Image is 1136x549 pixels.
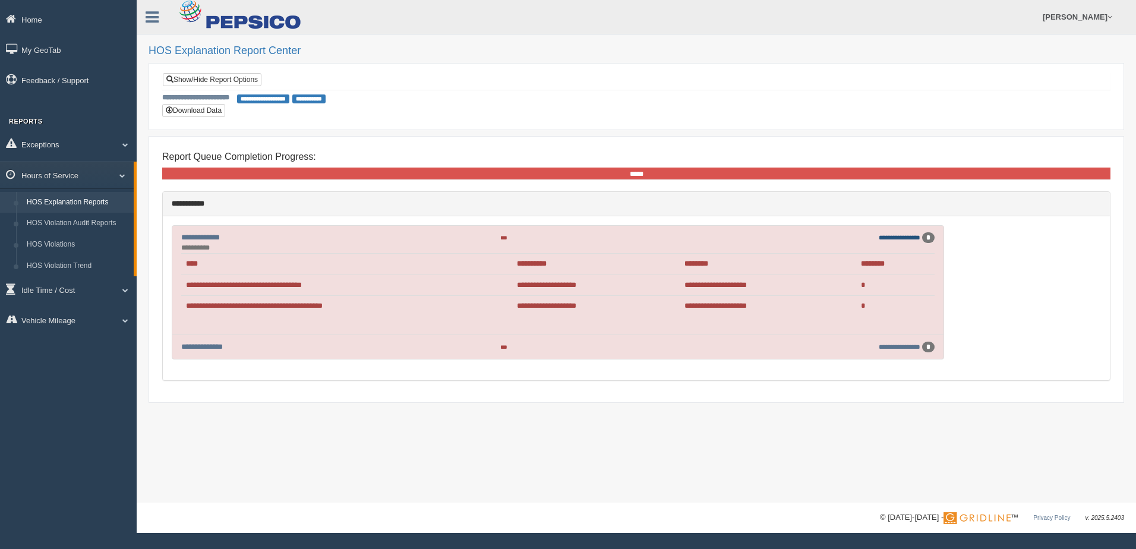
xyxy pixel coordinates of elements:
h2: HOS Explanation Report Center [149,45,1124,57]
button: Download Data [162,104,225,117]
img: Gridline [943,512,1011,524]
a: HOS Explanation Reports [21,192,134,213]
h4: Report Queue Completion Progress: [162,152,1110,162]
div: © [DATE]-[DATE] - ™ [880,512,1124,524]
span: v. 2025.5.2403 [1085,515,1124,521]
a: HOS Violation Trend [21,255,134,277]
a: Privacy Policy [1033,515,1070,521]
a: HOS Violation Audit Reports [21,213,134,234]
a: Show/Hide Report Options [163,73,261,86]
a: HOS Violations [21,234,134,255]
